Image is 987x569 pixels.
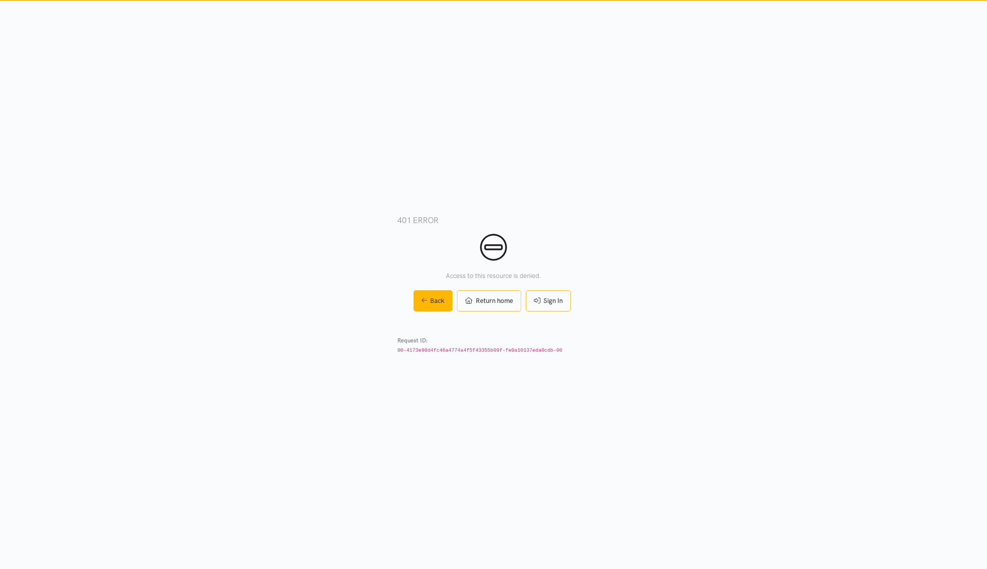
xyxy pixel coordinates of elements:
a: Back [414,290,453,311]
a: Return home [457,290,521,311]
a: Sign In [526,290,571,311]
code: 00-4173e98d4fc46a4774a4f5f43355b09f-fe0a10137eda0cdb-00 [397,347,562,353]
h3: 401 error [397,215,590,226]
strong: Request ID: [397,337,428,344]
p: Access to this resource is denied. [397,271,590,281]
